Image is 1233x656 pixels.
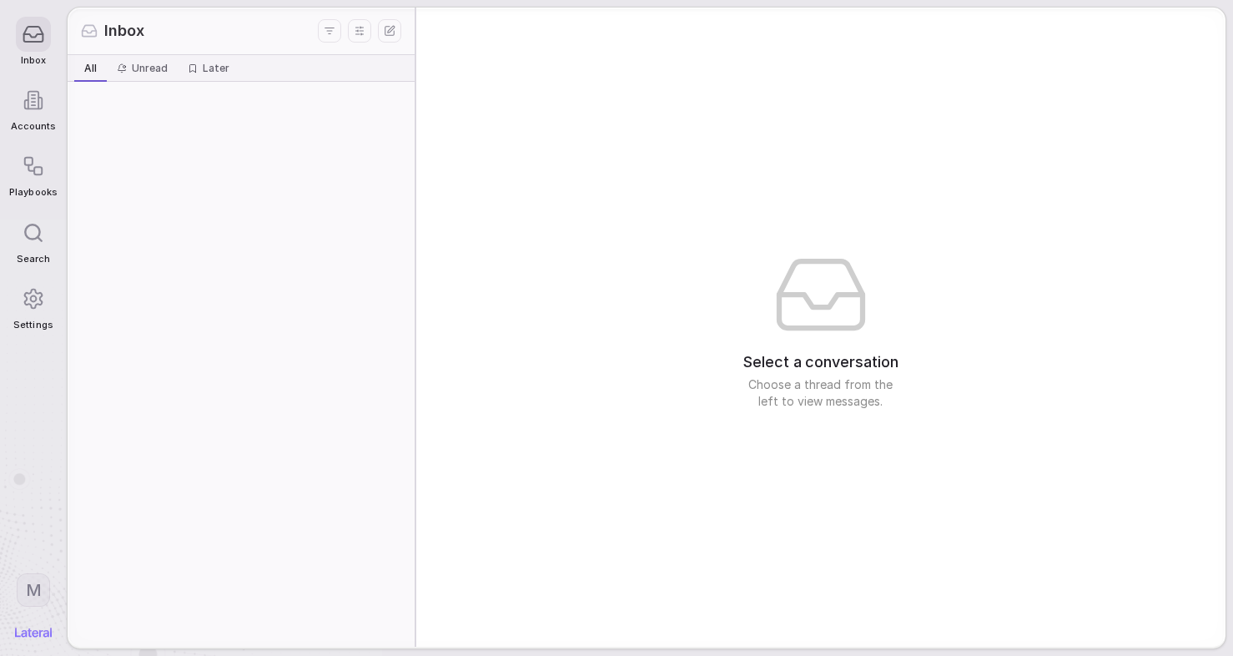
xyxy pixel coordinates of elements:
[9,74,57,140] a: Accounts
[378,19,401,43] button: New thread
[11,121,56,132] span: Accounts
[15,628,52,638] img: Lateral
[84,62,97,75] span: All
[203,62,229,75] span: Later
[9,140,57,206] a: Playbooks
[17,254,50,265] span: Search
[9,273,57,339] a: Settings
[9,8,57,74] a: Inbox
[737,376,904,410] span: Choose a thread from the left to view messages.
[743,351,898,373] span: Select a conversation
[132,62,168,75] span: Unread
[9,187,57,198] span: Playbooks
[26,579,42,601] span: M
[318,19,341,43] button: Filters
[348,19,371,43] button: Display settings
[13,320,53,331] span: Settings
[104,20,144,42] span: Inbox
[21,55,46,66] span: Inbox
